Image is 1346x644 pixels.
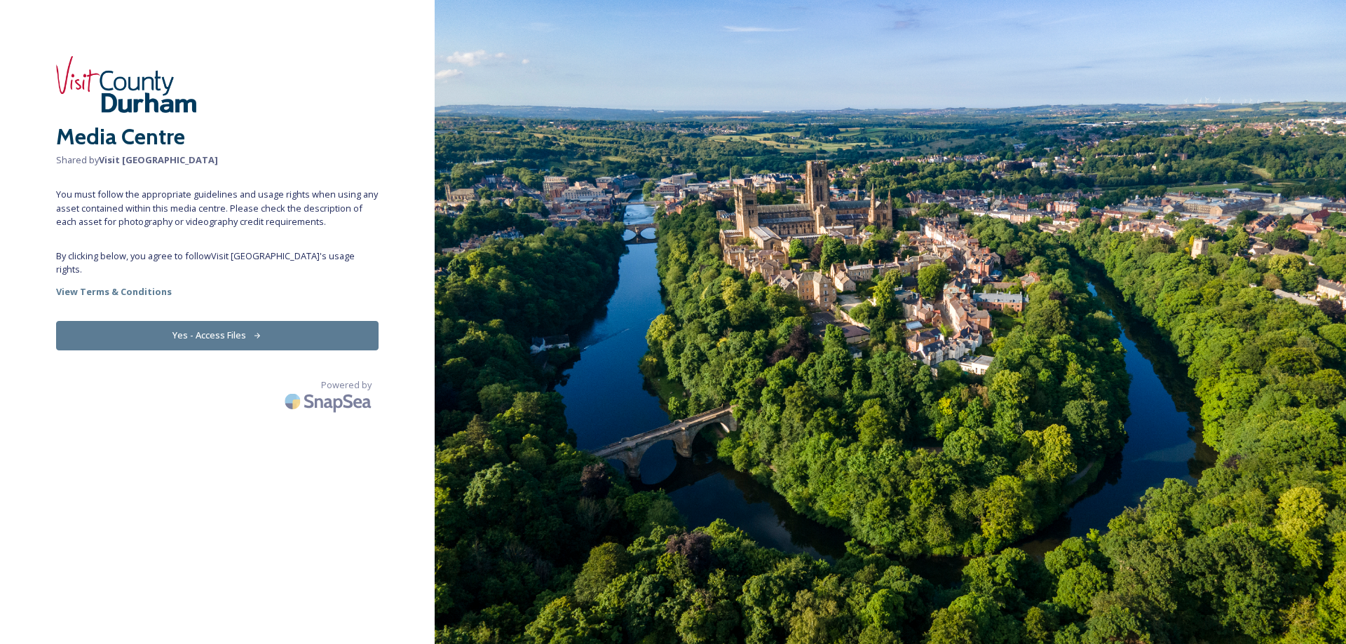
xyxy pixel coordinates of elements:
img: header-logo.png [56,56,196,113]
strong: Visit [GEOGRAPHIC_DATA] [99,153,218,166]
strong: View Terms & Conditions [56,285,172,298]
a: View Terms & Conditions [56,283,379,300]
span: You must follow the appropriate guidelines and usage rights when using any asset contained within... [56,188,379,228]
button: Yes - Access Files [56,321,379,350]
span: By clicking below, you agree to follow Visit [GEOGRAPHIC_DATA] 's usage rights. [56,249,379,276]
span: Powered by [321,378,372,392]
span: Shared by [56,153,379,167]
h2: Media Centre [56,120,379,153]
img: SnapSea Logo [280,385,379,418]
